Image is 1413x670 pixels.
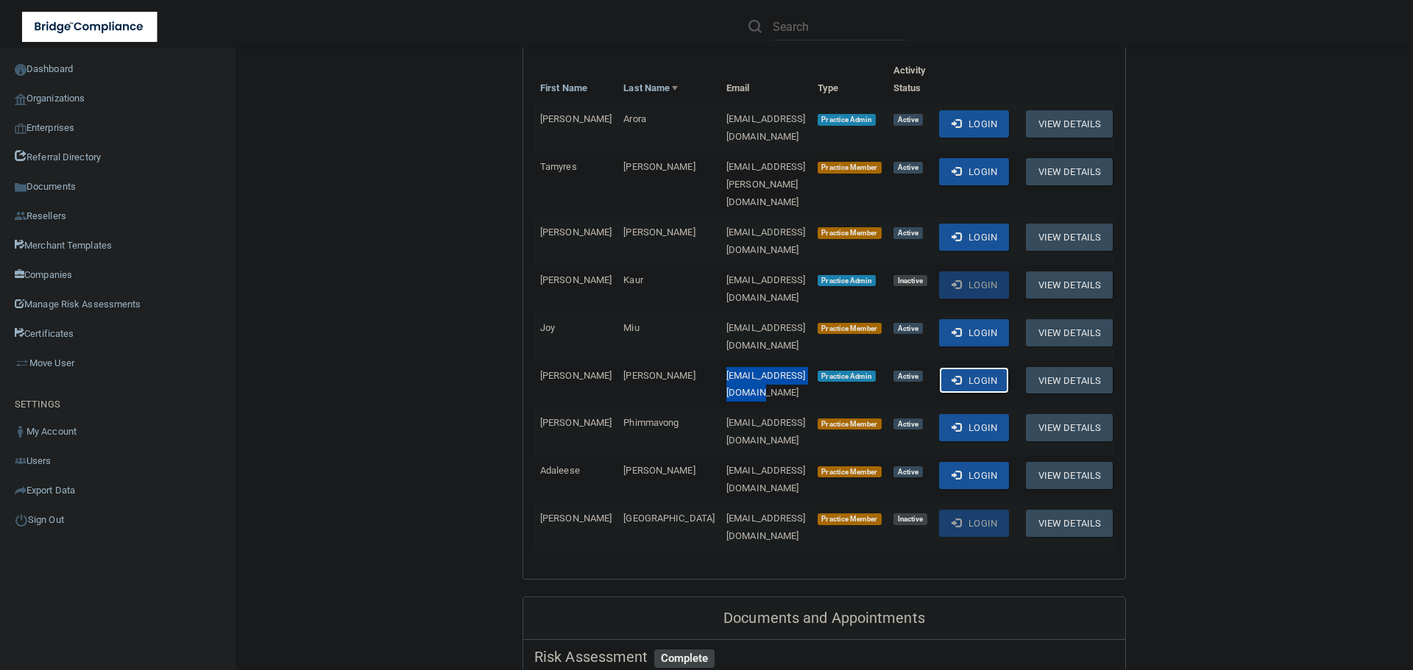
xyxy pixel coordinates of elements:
span: Arora [623,113,646,124]
span: [EMAIL_ADDRESS][PERSON_NAME][DOMAIN_NAME] [726,161,806,207]
span: Practice Admin [818,114,876,126]
img: enterprise.0d942306.png [15,124,26,134]
button: View Details [1026,510,1113,537]
span: [PERSON_NAME] [540,274,612,285]
button: Login [939,158,1009,185]
a: First Name [540,79,587,97]
button: Login [939,224,1009,251]
span: [PERSON_NAME] [623,161,695,172]
span: [PERSON_NAME] [623,370,695,381]
span: Tamyres [540,161,577,172]
span: Active [893,371,923,382]
img: icon-users.e205127d.png [15,455,26,467]
span: [PERSON_NAME] [540,417,612,428]
h5: Risk Assessment [534,649,1114,665]
span: Joy [540,322,555,333]
button: View Details [1026,110,1113,138]
span: [EMAIL_ADDRESS][DOMAIN_NAME] [726,227,806,255]
button: Login [939,414,1009,441]
span: Practice Admin [818,371,876,382]
img: ic_reseller.de258add.png [15,210,26,222]
span: Practice Admin [818,275,876,287]
button: View Details [1026,462,1113,489]
span: Active [893,323,923,335]
img: icon-export.b9366987.png [15,485,26,496]
span: [PERSON_NAME] [623,465,695,476]
span: Practice Member [818,418,882,430]
label: SETTINGS [15,396,60,413]
img: ic-search.3b580494.png [748,20,762,33]
span: [PERSON_NAME] [540,227,612,238]
span: [EMAIL_ADDRESS][DOMAIN_NAME] [726,274,806,303]
img: ic_power_dark.7ecde6b1.png [15,513,28,527]
button: View Details [1026,319,1113,346]
span: Complete [654,649,715,669]
th: Activity Status [888,56,934,104]
img: briefcase.64adab9b.png [15,356,29,371]
button: Login [939,319,1009,346]
span: Kaur [623,274,642,285]
img: organization-icon.f8decf85.png [15,93,26,105]
span: Active [893,114,923,126]
button: View Details [1026,224,1113,251]
span: [EMAIL_ADDRESS][DOMAIN_NAME] [726,322,806,351]
button: Login [939,271,1009,299]
span: Inactive [893,275,928,287]
span: [EMAIL_ADDRESS][DOMAIN_NAME] [726,513,806,541]
img: ic_dashboard_dark.d01f4a41.png [15,64,26,76]
button: View Details [1026,158,1113,185]
span: Adaleese [540,465,580,476]
span: [PERSON_NAME] [540,513,612,524]
img: ic_user_dark.df1a06c3.png [15,426,26,438]
span: [EMAIL_ADDRESS][DOMAIN_NAME] [726,113,806,142]
button: View Details [1026,271,1113,299]
span: [GEOGRAPHIC_DATA] [623,513,715,524]
span: Practice Member [818,162,882,174]
span: [PERSON_NAME] [540,113,612,124]
span: Practice Member [818,466,882,478]
span: [PERSON_NAME] [540,370,612,381]
th: Type [812,56,888,104]
button: Login [939,510,1009,537]
span: Active [893,466,923,478]
input: Search [773,13,907,40]
span: Phimmavong [623,417,679,428]
button: Login [939,367,1009,394]
span: Active [893,227,923,239]
img: bridge_compliance_login_screen.278c3ca4.svg [22,12,157,42]
span: Practice Member [818,227,882,239]
span: Practice Member [818,513,882,525]
button: Login [939,462,1009,489]
th: Email [720,56,812,104]
button: View Details [1026,367,1113,394]
a: Last Name [623,79,678,97]
span: [PERSON_NAME] [623,227,695,238]
span: [EMAIL_ADDRESS][DOMAIN_NAME] [726,370,806,399]
div: Documents and Appointments [523,597,1125,640]
span: [EMAIL_ADDRESS][DOMAIN_NAME] [726,465,806,493]
img: icon-documents.8dae5593.png [15,182,26,193]
span: Active [893,162,923,174]
span: [EMAIL_ADDRESS][DOMAIN_NAME] [726,417,806,446]
span: Practice Member [818,323,882,335]
span: Active [893,418,923,430]
button: Login [939,110,1009,138]
button: View Details [1026,414,1113,441]
span: Inactive [893,513,928,525]
span: Miu [623,322,639,333]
